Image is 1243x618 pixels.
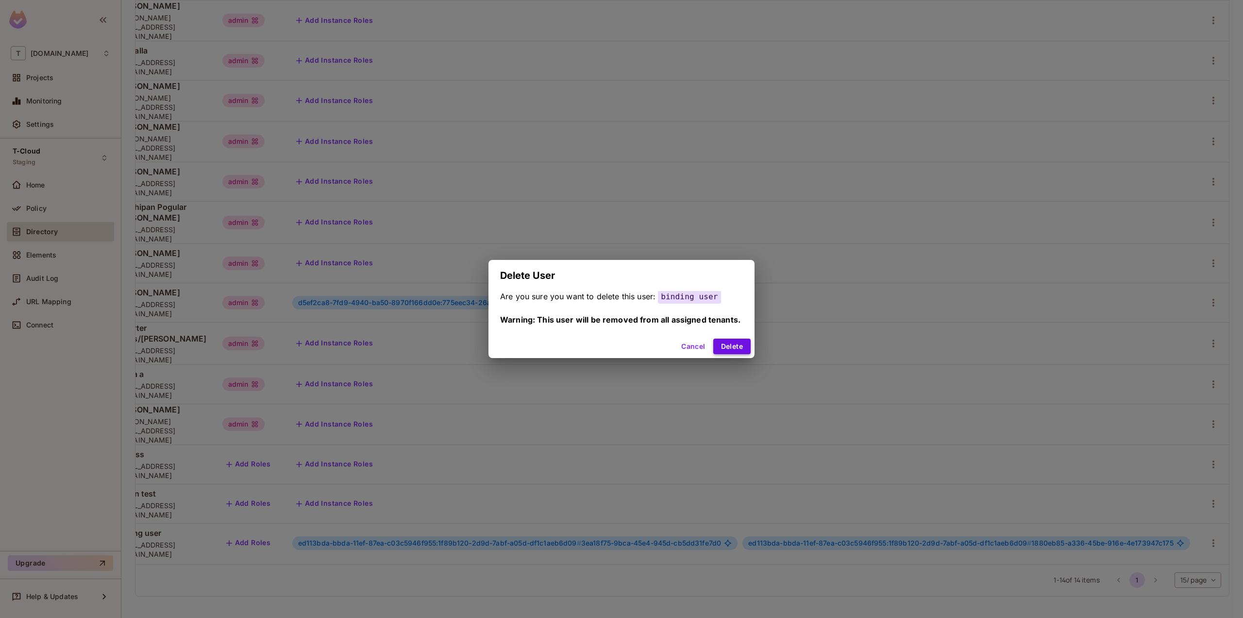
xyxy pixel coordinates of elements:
[713,339,751,354] button: Delete
[500,315,740,325] span: Warning: This user will be removed from all assigned tenants.
[677,339,709,354] button: Cancel
[658,290,721,304] span: binding user
[500,292,655,301] span: Are you sure you want to delete this user:
[488,260,755,291] h2: Delete User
